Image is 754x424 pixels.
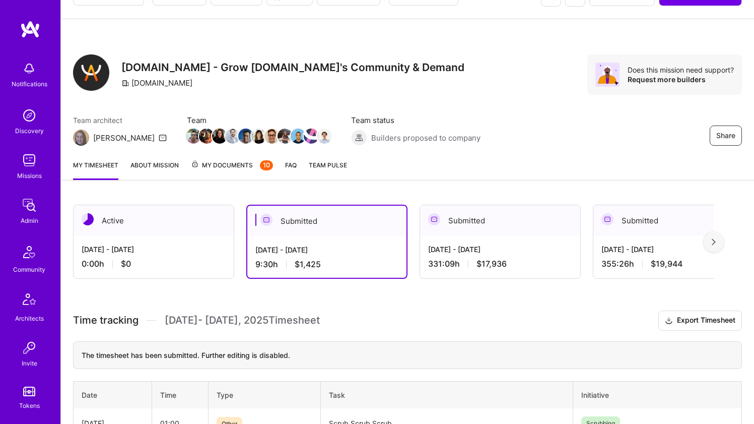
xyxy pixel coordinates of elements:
span: Builders proposed to company [371,133,481,143]
a: Team Member Avatar [305,128,318,145]
img: Submitted [428,213,440,225]
span: [DATE] - [DATE] , 2025 Timesheet [165,314,320,327]
th: Task [320,381,573,408]
div: Community [13,264,45,275]
span: Share [716,131,735,141]
img: teamwork [19,150,39,170]
i: icon Mail [159,134,167,142]
a: Team Member Avatar [200,128,213,145]
span: My Documents [191,160,273,171]
a: My timesheet [73,160,118,180]
div: Architects [15,313,44,324]
span: $1,425 [295,259,321,270]
div: 355:26 h [601,259,745,269]
div: 0:00 h [82,259,226,269]
img: logo [20,20,40,38]
a: Team Pulse [309,160,347,180]
div: Notifications [12,79,47,89]
span: $0 [121,259,131,269]
span: Team status [351,115,481,126]
a: Team Member Avatar [226,128,239,145]
th: Date [74,381,152,408]
img: Invite [19,338,39,358]
th: Initiative [573,381,742,408]
a: Team Member Avatar [279,128,292,145]
a: Team Member Avatar [292,128,305,145]
img: Avatar [595,63,620,87]
i: icon CompanyGray [121,79,129,87]
img: Team Member Avatar [212,129,227,144]
div: 10 [260,160,273,170]
span: $19,944 [651,259,682,269]
i: icon Download [665,316,673,326]
img: Team Member Avatar [251,129,266,144]
img: Team Member Avatar [199,129,214,144]
img: Submitted [260,214,272,226]
img: Company Logo [73,54,109,91]
div: [DATE] - [DATE] [601,244,745,255]
img: discovery [19,105,39,126]
img: Team Member Avatar [278,129,293,144]
div: [DATE] - [DATE] [428,244,572,255]
div: Missions [17,170,42,181]
div: [DATE] - [DATE] [255,245,398,255]
img: Team Architect [73,130,89,146]
div: [PERSON_NAME] [93,133,155,143]
button: Share [710,126,742,146]
img: bell [19,58,39,79]
span: Team architect [73,115,167,126]
div: Invite [22,358,37,369]
th: Time [152,381,209,408]
img: Architects [17,289,41,313]
th: Type [208,381,320,408]
div: [DATE] - [DATE] [82,244,226,255]
a: About Mission [130,160,179,180]
a: Team Member Avatar [252,128,265,145]
img: Team Member Avatar [186,129,201,144]
div: Submitted [247,206,406,236]
div: 9:30 h [255,259,398,270]
a: My Documents10 [191,160,273,180]
div: Submitted [420,205,580,236]
div: Does this mission need support? [628,65,734,75]
img: Team Member Avatar [304,129,319,144]
img: Builders proposed to company [351,130,367,146]
div: Admin [21,215,38,226]
button: Export Timesheet [658,311,742,331]
img: Active [82,213,94,225]
span: Team [187,115,331,126]
a: Team Member Avatar [213,128,226,145]
img: Team Member Avatar [317,129,332,144]
span: $17,936 [476,259,507,269]
img: Submitted [601,213,613,225]
a: Team Member Avatar [187,128,200,145]
div: Active [74,205,234,236]
img: admin teamwork [19,195,39,215]
div: Submitted [593,205,753,236]
img: Team Member Avatar [291,129,306,144]
span: Time tracking [73,314,139,327]
div: Discovery [15,126,44,136]
img: Team Member Avatar [238,129,253,144]
img: Team Member Avatar [225,129,240,144]
div: The timesheet has been submitted. Further editing is disabled. [73,341,742,369]
a: FAQ [285,160,297,180]
a: Team Member Avatar [239,128,252,145]
img: tokens [23,387,35,396]
img: Team Member Avatar [264,129,280,144]
a: Team Member Avatar [265,128,279,145]
div: Tokens [19,400,40,411]
div: Request more builders [628,75,734,84]
div: 331:09 h [428,259,572,269]
img: right [712,238,716,246]
span: Team Pulse [309,161,347,169]
h3: [DOMAIN_NAME] - Grow [DOMAIN_NAME]'s Community & Demand [121,61,464,74]
img: Community [17,240,41,264]
a: Team Member Avatar [318,128,331,145]
div: [DOMAIN_NAME] [121,78,192,88]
